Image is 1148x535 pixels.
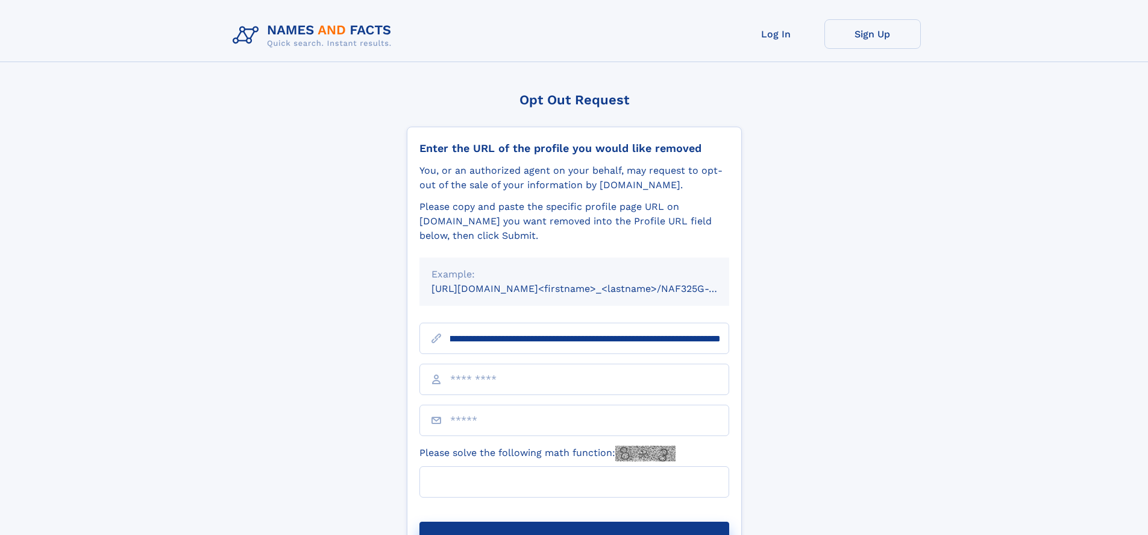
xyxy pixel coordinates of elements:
[728,19,824,49] a: Log In
[431,267,717,282] div: Example:
[824,19,921,49] a: Sign Up
[228,19,401,52] img: Logo Names and Facts
[419,446,676,461] label: Please solve the following math function:
[431,283,752,294] small: [URL][DOMAIN_NAME]<firstname>_<lastname>/NAF325G-xxxxxxxx
[407,92,742,107] div: Opt Out Request
[419,142,729,155] div: Enter the URL of the profile you would like removed
[419,163,729,192] div: You, or an authorized agent on your behalf, may request to opt-out of the sale of your informatio...
[419,200,729,243] div: Please copy and paste the specific profile page URL on [DOMAIN_NAME] you want removed into the Pr...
